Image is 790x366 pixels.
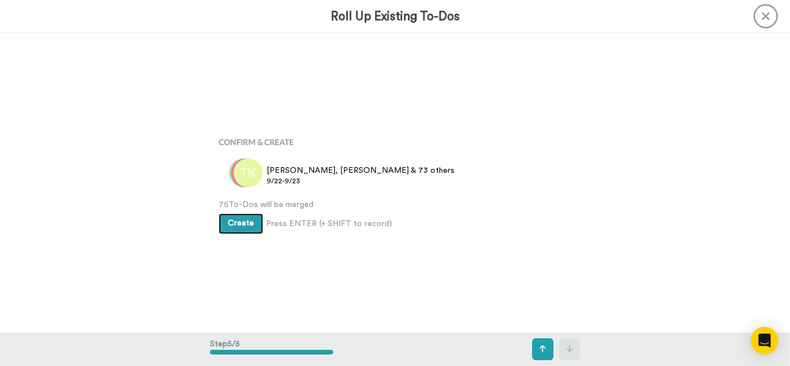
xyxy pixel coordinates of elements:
[229,158,258,187] img: dk.png
[234,158,263,187] img: tk.png
[210,332,333,366] div: Step 5 / 5
[751,327,778,354] div: Open Intercom Messenger
[219,199,571,210] span: 75 To-Dos will be merged
[219,138,571,146] h4: Confirm & Create
[231,158,260,187] img: gc.png
[331,10,460,23] h3: Roll Up Existing To-Dos
[267,176,455,186] span: 9/22-9/23
[267,165,455,176] span: [PERSON_NAME], [PERSON_NAME] & 73 others
[266,218,392,230] span: Press ENTER (+ SHIFT to record)
[219,213,263,234] button: Create
[228,219,254,227] span: Create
